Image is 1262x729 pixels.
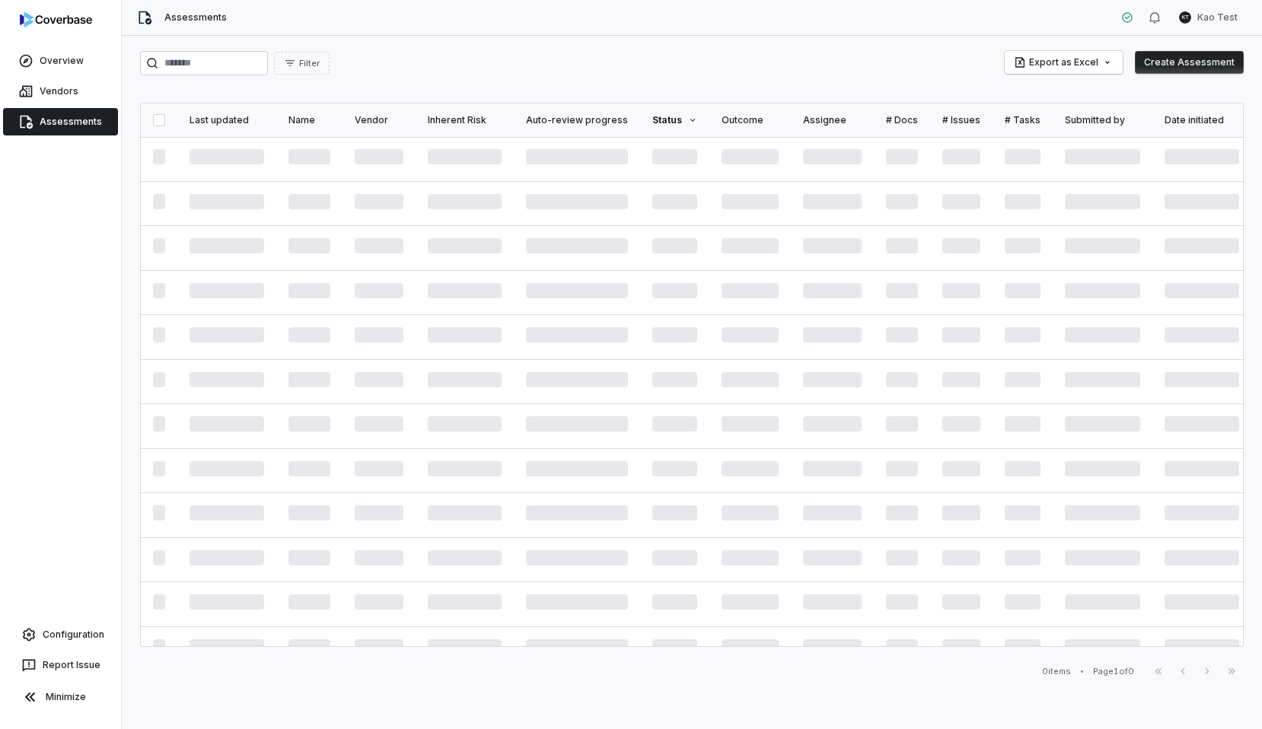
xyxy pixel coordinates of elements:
button: Create Assessment [1135,51,1244,74]
div: Submitted by [1065,114,1140,126]
div: Page 1 of 0 [1093,666,1134,677]
div: Name [288,114,330,126]
div: Date initiated [1165,114,1239,126]
div: Last updated [190,114,264,126]
span: Assessments [164,11,227,24]
div: Outcome [722,114,779,126]
div: Assignee [803,114,862,126]
a: Assessments [3,108,118,135]
button: Filter [274,52,330,75]
div: Auto-review progress [526,114,628,126]
button: Report Issue [6,651,115,679]
a: Vendors [3,78,118,105]
span: Filter [299,58,320,69]
button: Export as Excel [1005,51,1123,74]
div: Status [652,114,697,126]
div: # Docs [886,114,918,126]
div: # Issues [942,114,980,126]
button: Minimize [6,682,115,712]
div: Vendor [355,114,403,126]
img: logo-D7KZi-bG.svg [20,12,92,27]
div: 0 items [1042,666,1071,677]
div: Inherent Risk [428,114,502,126]
a: Overview [3,47,118,75]
button: KTKao Test [1170,6,1247,29]
div: # Tasks [1005,114,1041,126]
div: • [1080,666,1084,676]
span: Kao Test [1197,11,1238,24]
span: KT [1179,11,1191,24]
a: Configuration [6,621,115,648]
